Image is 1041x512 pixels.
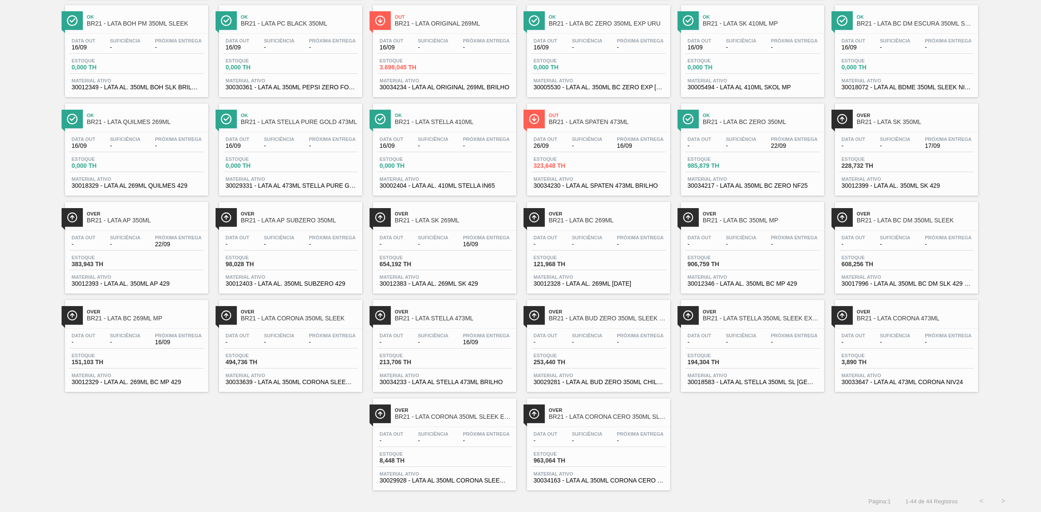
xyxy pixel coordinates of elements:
a: ÍconeOverBR21 - LATA SK 269MLData out-Suficiência-Próxima Entrega16/09Estoque654,192 THMaterial a... [367,196,520,294]
span: Ok [549,14,666,20]
img: Ícone [683,15,694,26]
span: Ok [87,14,204,20]
span: 16/09 [841,44,865,51]
span: Material ativo [72,274,202,280]
span: Estoque [841,255,902,260]
span: Suficiência [572,333,602,338]
span: Over [703,211,820,216]
span: 17/09 [925,143,972,149]
span: 30034217 - LATA AL 350ML BC ZERO NF25 [687,183,818,189]
img: Ícone [221,310,232,321]
a: ÍconeOverBR21 - LATA CORONA 473MLData out-Suficiência-Próxima Entrega-Estoque3,890 THMaterial ati... [828,294,982,392]
img: Ícone [221,15,232,26]
span: Estoque [380,255,440,260]
span: - [72,241,95,248]
span: Próxima Entrega [155,137,202,142]
span: Suficiência [726,235,756,240]
span: - [880,143,910,149]
span: 0,000 TH [380,163,440,169]
span: - [534,241,557,248]
span: Data out [534,235,557,240]
span: - [726,143,756,149]
span: 30012349 - LATA AL. 350ML BOH SLK BRILHO 429 [72,84,202,91]
span: Data out [534,137,557,142]
span: Over [241,211,358,216]
img: Ícone [529,15,540,26]
span: Over [549,309,666,314]
span: Ok [703,14,820,20]
span: Material ativo [534,78,664,83]
span: Suficiência [880,38,910,43]
span: 0,000 TH [226,64,286,71]
a: ÍconeOkBR21 - LATA STELLA 410MLData out16/09Suficiência-Próxima Entrega-Estoque0,000 THMaterial a... [367,97,520,196]
span: BR21 - LATA BOH PM 350ML SLEEK [87,20,204,27]
span: Estoque [841,58,902,63]
span: 323,648 TH [534,163,594,169]
span: 3.698,045 TH [380,64,440,71]
span: Próxima Entrega [771,137,818,142]
span: Estoque [534,255,594,260]
span: - [771,44,818,51]
span: 0,000 TH [841,64,902,71]
span: - [687,241,711,248]
span: BR21 - LATA SK 410ML MP [703,20,820,27]
span: Suficiência [264,137,294,142]
span: Over [857,113,974,118]
span: Material ativo [687,78,818,83]
span: Suficiência [726,333,756,338]
span: Data out [687,38,711,43]
span: 30030361 - LATA AL 350ML PEPSI ZERO FOSCA NIV24 [226,84,356,91]
span: - [572,241,602,248]
span: 30017996 - LATA AL 350ML BC DM SLK 429 BRILHO [841,280,972,287]
span: Ok [703,113,820,118]
span: 30002404 - LATA AL. 410ML STELLA IN65 [380,183,510,189]
span: Suficiência [880,137,910,142]
span: - [880,241,910,248]
span: Ok [395,113,512,118]
span: BR21 - LATA AP SUBZERO 350ML [241,217,358,224]
span: Data out [226,137,249,142]
span: Data out [841,333,865,338]
span: Próxima Entrega [925,38,972,43]
span: BR21 - LATA STELLA 350ML SLEEK EXP PY [703,315,820,322]
span: - [572,44,602,51]
span: 985,879 TH [687,163,748,169]
span: - [155,44,202,51]
span: - [617,241,664,248]
img: Ícone [529,114,540,124]
span: Próxima Entrega [309,333,356,338]
img: Ícone [221,114,232,124]
span: 30012403 - LATA AL. 350ML SUBZERO 429 [226,280,356,287]
span: Suficiência [264,333,294,338]
span: Próxima Entrega [617,235,664,240]
span: 30034234 - LATA AL ORIGINAL 269ML BRILHO [380,84,510,91]
span: Estoque [687,58,748,63]
img: Ícone [683,212,694,223]
span: Estoque [72,255,132,260]
a: ÍconeOkBR21 - LATA BC ZERO 350MLData out-Suficiência-Próxima Entrega22/09Estoque985,879 THMateria... [674,97,828,196]
span: 16/09 [463,241,510,248]
span: BR21 - LATA PC BLACK 350ML [241,20,358,27]
span: Próxima Entrega [771,38,818,43]
span: Data out [534,333,557,338]
a: ÍconeOverBR21 - LATA SK 350MLData out-Suficiência-Próxima Entrega17/09Estoque228,732 THMaterial a... [828,97,982,196]
img: Ícone [529,212,540,223]
img: Ícone [375,310,386,321]
span: Material ativo [687,274,818,280]
span: Material ativo [380,274,510,280]
span: BR21 - LATA STELLA 410ML [395,119,512,125]
span: Data out [841,38,865,43]
span: - [110,241,140,248]
span: Próxima Entrega [155,333,202,338]
span: - [155,143,202,149]
a: ÍconeOkBR21 - LATA STELLA PURE GOLD 473MLData out16/09Suficiência-Próxima Entrega-Estoque0,000 TH... [213,97,367,196]
span: - [617,44,664,51]
span: - [110,339,140,346]
img: Ícone [67,212,78,223]
a: ÍconeOverBR21 - LATA BC 269MLData out-Suficiência-Próxima Entrega-Estoque121,968 THMaterial ativo... [520,196,674,294]
span: Suficiência [110,235,140,240]
span: Suficiência [572,38,602,43]
span: Material ativo [687,176,818,182]
a: ÍconeOverBR21 - LATA AP 350MLData out-Suficiência-Próxima Entrega22/09Estoque383,943 THMaterial a... [59,196,213,294]
span: 16/09 [72,143,95,149]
